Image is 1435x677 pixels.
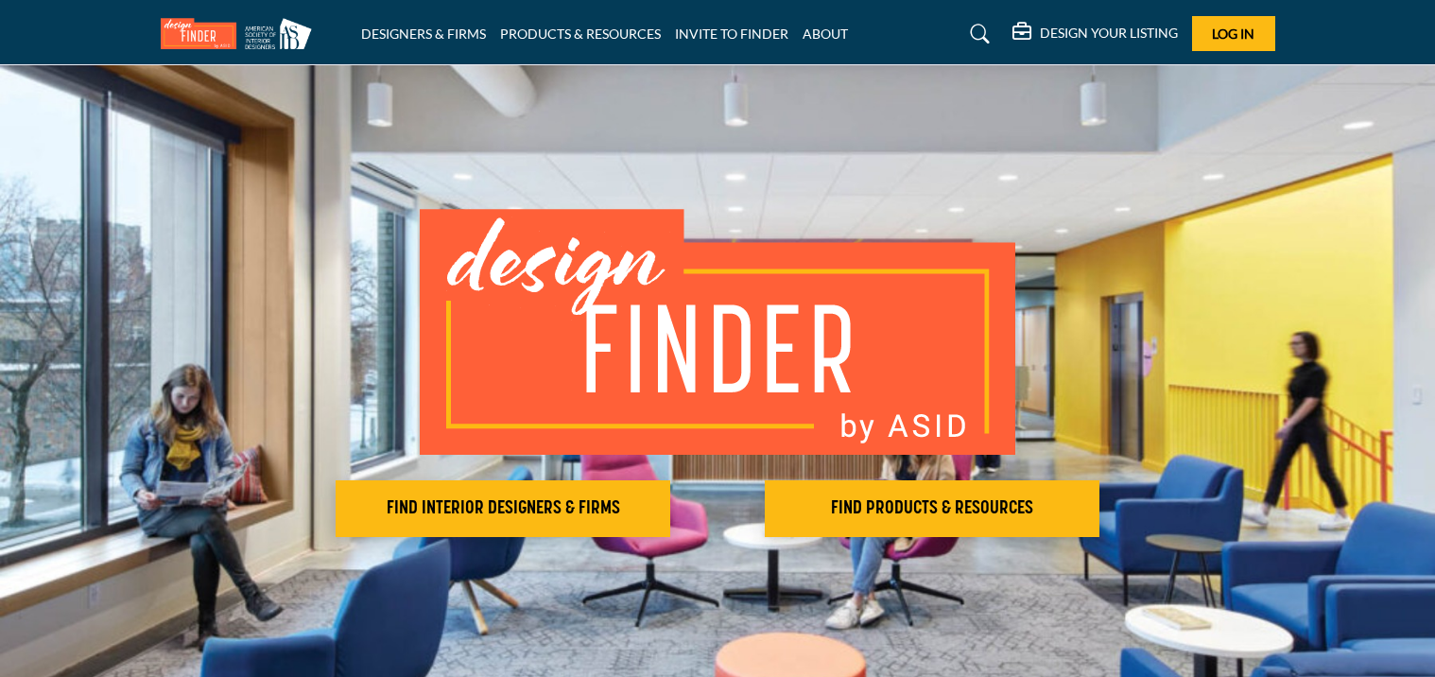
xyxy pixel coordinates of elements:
[952,19,1002,49] a: Search
[420,209,1015,455] img: image
[770,497,1094,520] h2: FIND PRODUCTS & RESOURCES
[803,26,848,42] a: ABOUT
[361,26,486,42] a: DESIGNERS & FIRMS
[1040,25,1178,42] h5: DESIGN YOUR LISTING
[336,480,670,537] button: FIND INTERIOR DESIGNERS & FIRMS
[341,497,665,520] h2: FIND INTERIOR DESIGNERS & FIRMS
[500,26,661,42] a: PRODUCTS & RESOURCES
[161,18,321,49] img: Site Logo
[1212,26,1254,42] span: Log In
[1012,23,1178,45] div: DESIGN YOUR LISTING
[675,26,788,42] a: INVITE TO FINDER
[1192,16,1275,51] button: Log In
[765,480,1099,537] button: FIND PRODUCTS & RESOURCES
